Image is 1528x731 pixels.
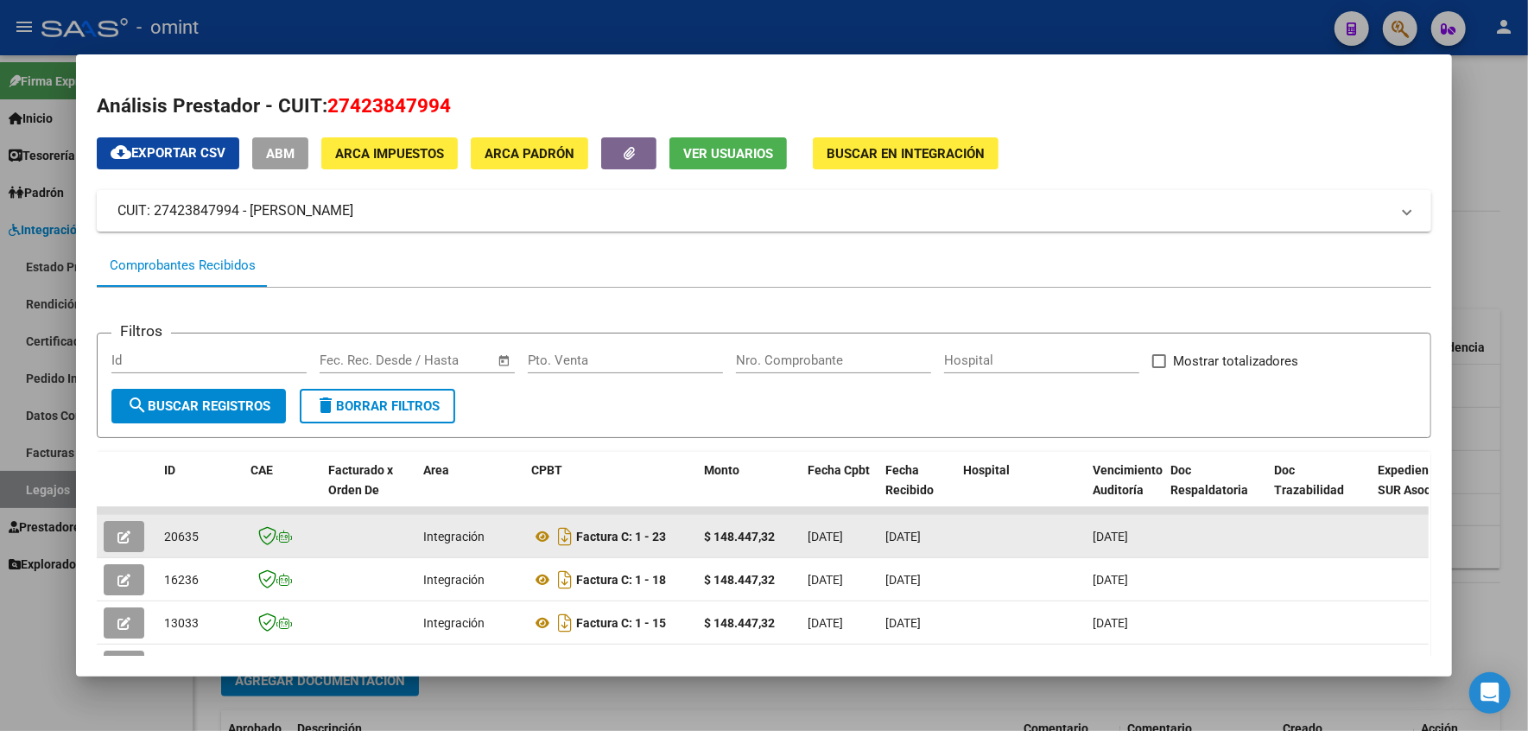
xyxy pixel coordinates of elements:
span: Mostrar totalizadores [1173,351,1298,372]
div: Open Intercom Messenger [1469,672,1511,714]
h2: Análisis Prestador - CUIT: [97,92,1430,121]
span: Monto [704,463,739,477]
datatable-header-cell: Fecha Recibido [878,452,956,528]
mat-icon: delete [315,395,336,416]
datatable-header-cell: Fecha Cpbt [801,452,878,528]
span: 20635 [164,530,199,543]
span: Fecha Cpbt [808,463,870,477]
span: Integración [423,616,485,630]
button: Ver Usuarios [669,137,787,169]
i: Descargar documento [554,652,576,680]
span: Facturado x Orden De [328,463,393,497]
button: ARCA Impuestos [321,137,458,169]
span: [DATE] [1093,616,1128,630]
span: Vencimiento Auditoría [1093,463,1163,497]
button: ARCA Padrón [471,137,588,169]
span: ABM [266,146,295,162]
span: Buscar Registros [127,398,270,414]
strong: $ 148.447,32 [704,530,775,543]
span: Doc Respaldatoria [1170,463,1248,497]
mat-panel-title: CUIT: 27423847994 - [PERSON_NAME] [117,200,1389,221]
button: ABM [252,137,308,169]
datatable-header-cell: CAE [244,452,321,528]
span: 27423847994 [327,94,451,117]
span: [DATE] [885,530,921,543]
span: [DATE] [808,616,843,630]
datatable-header-cell: Vencimiento Auditoría [1086,452,1163,528]
button: Open calendar [494,351,514,371]
span: Doc Trazabilidad [1274,463,1344,497]
strong: Factura C: 1 - 23 [576,530,666,543]
i: Descargar documento [554,609,576,637]
datatable-header-cell: Doc Respaldatoria [1163,452,1267,528]
input: Fecha fin [405,353,489,368]
mat-icon: search [127,395,148,416]
span: Ver Usuarios [683,146,773,162]
span: Fecha Recibido [885,463,934,497]
span: Integración [423,530,485,543]
datatable-header-cell: ID [157,452,244,528]
span: ARCA Impuestos [335,146,444,162]
span: CPBT [531,463,562,477]
span: [DATE] [885,573,921,587]
span: ID [164,463,175,477]
datatable-header-cell: Area [416,452,524,528]
span: Expediente SUR Asociado [1378,463,1455,497]
datatable-header-cell: Doc Trazabilidad [1267,452,1371,528]
i: Descargar documento [554,523,576,550]
datatable-header-cell: CPBT [524,452,697,528]
button: Buscar en Integración [813,137,999,169]
mat-expansion-panel-header: CUIT: 27423847994 - [PERSON_NAME] [97,190,1430,232]
span: Hospital [963,463,1010,477]
span: Borrar Filtros [315,398,440,414]
span: [DATE] [885,616,921,630]
span: Area [423,463,449,477]
span: 16236 [164,573,199,587]
datatable-header-cell: Hospital [956,452,1086,528]
span: [DATE] [808,530,843,543]
span: [DATE] [808,573,843,587]
div: Comprobantes Recibidos [110,256,256,276]
span: ARCA Padrón [485,146,574,162]
datatable-header-cell: Facturado x Orden De [321,452,416,528]
input: Fecha inicio [320,353,390,368]
span: [DATE] [1093,530,1128,543]
button: Borrar Filtros [300,389,455,423]
button: Exportar CSV [97,137,239,169]
h3: Filtros [111,320,171,342]
span: 13033 [164,616,199,630]
span: Buscar en Integración [827,146,985,162]
strong: Factura C: 1 - 18 [576,573,666,587]
strong: $ 148.447,32 [704,616,775,630]
button: Buscar Registros [111,389,286,423]
mat-icon: cloud_download [111,142,131,162]
span: [DATE] [1093,573,1128,587]
datatable-header-cell: Monto [697,452,801,528]
strong: Factura C: 1 - 15 [576,616,666,630]
strong: $ 148.447,32 [704,573,775,587]
span: Exportar CSV [111,145,225,161]
span: Integración [423,573,485,587]
datatable-header-cell: Expediente SUR Asociado [1371,452,1466,528]
i: Descargar documento [554,566,576,594]
span: CAE [250,463,273,477]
